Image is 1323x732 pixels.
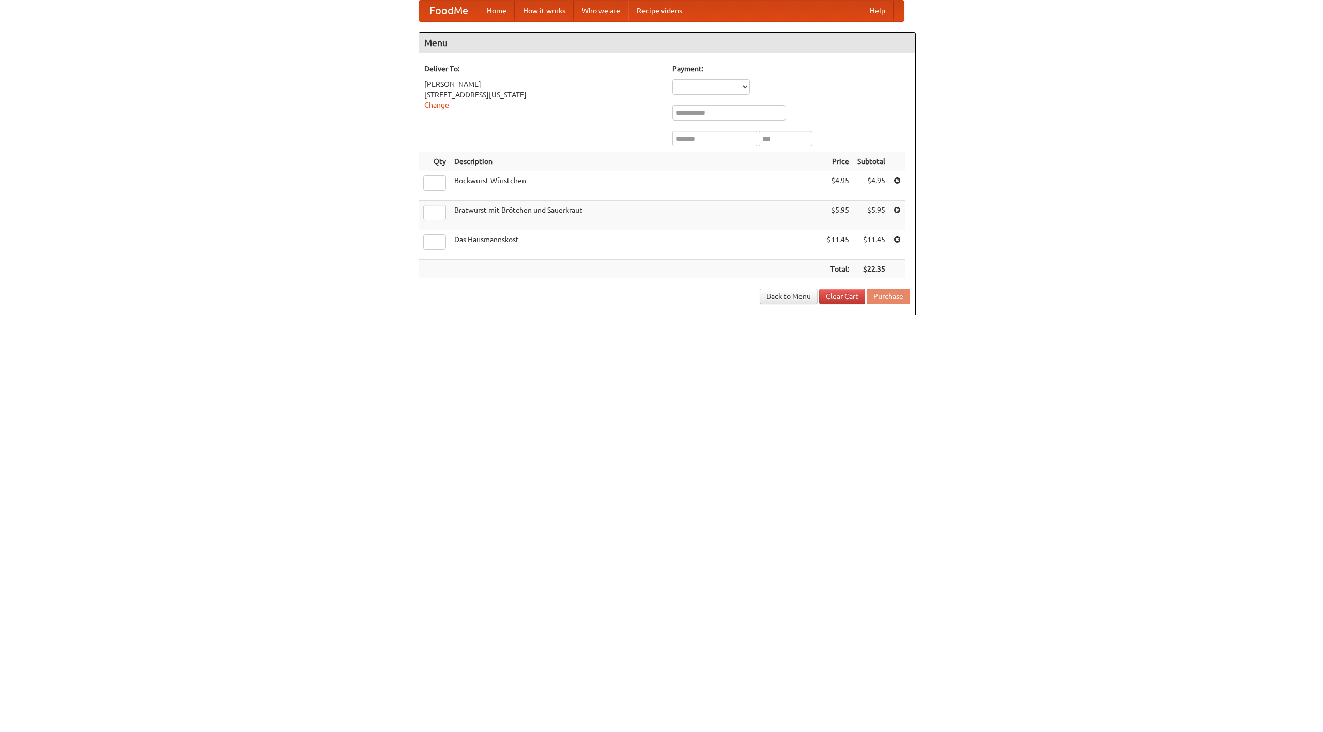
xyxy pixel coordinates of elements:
[424,89,662,100] div: [STREET_ADDRESS][US_STATE]
[574,1,628,21] a: Who we are
[628,1,690,21] a: Recipe videos
[479,1,515,21] a: Home
[424,101,449,109] a: Change
[853,171,889,201] td: $4.95
[515,1,574,21] a: How it works
[853,152,889,171] th: Subtotal
[450,171,823,201] td: Bockwurst Würstchen
[424,79,662,89] div: [PERSON_NAME]
[450,230,823,260] td: Das Hausmannskost
[419,152,450,171] th: Qty
[823,230,853,260] td: $11.45
[823,260,853,279] th: Total:
[424,64,662,74] h5: Deliver To:
[450,201,823,230] td: Bratwurst mit Brötchen und Sauerkraut
[823,152,853,171] th: Price
[853,201,889,230] td: $5.95
[419,1,479,21] a: FoodMe
[823,171,853,201] td: $4.95
[819,289,865,304] a: Clear Cart
[862,1,894,21] a: Help
[760,289,818,304] a: Back to Menu
[867,289,910,304] button: Purchase
[450,152,823,171] th: Description
[419,33,915,53] h4: Menu
[672,64,910,74] h5: Payment:
[853,230,889,260] td: $11.45
[823,201,853,230] td: $5.95
[853,260,889,279] th: $22.35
